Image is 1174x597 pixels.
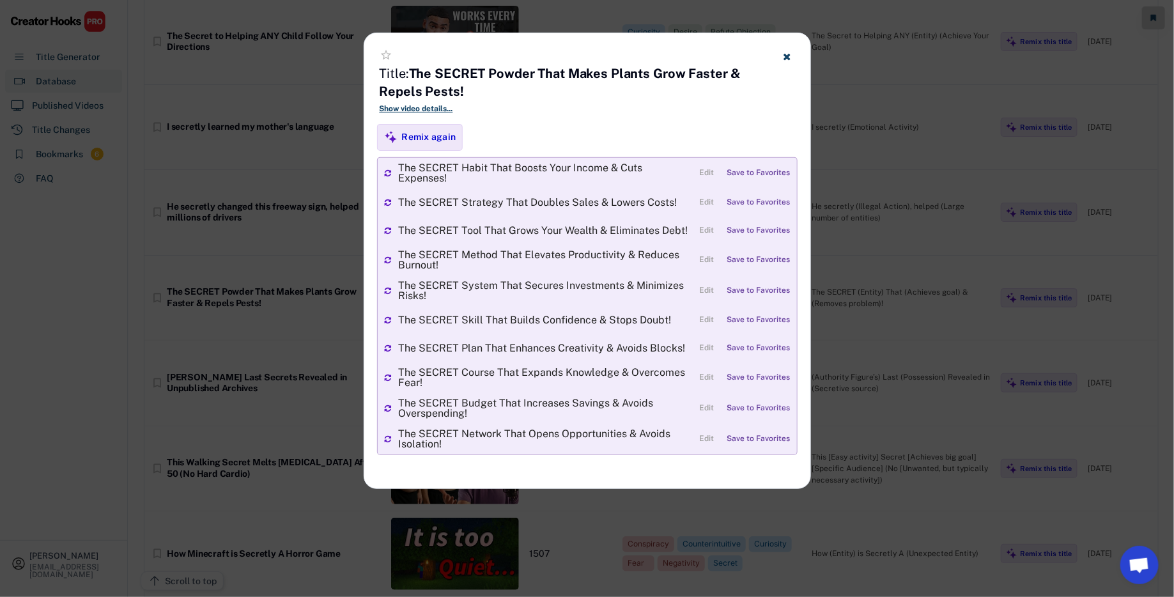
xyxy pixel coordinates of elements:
[399,198,693,208] div: The SECRET Strategy That Doubles Sales & Lowers Costs!
[727,435,791,444] div: Save to Favorites
[1120,546,1159,584] a: Open chat
[727,169,791,178] div: Save to Favorites
[727,226,791,235] div: Save to Favorites
[700,373,714,382] div: Edit
[727,198,791,207] div: Save to Favorites
[727,256,791,265] div: Save to Favorites
[399,429,693,449] div: The SECRET Network That Opens Opportunities & Avoids Isolation!
[727,344,791,353] div: Save to Favorites
[700,256,714,265] div: Edit
[700,286,714,295] div: Edit
[399,250,693,270] div: The SECRET Method That Elevates Productivity & Reduces Burnout!
[727,373,791,382] div: Save to Favorites
[700,404,714,413] div: Edit
[700,344,714,353] div: Edit
[402,131,456,143] div: Remix again
[727,316,791,325] div: Save to Favorites
[700,169,714,178] div: Edit
[399,226,693,236] div: The SECRET Tool That Grows Your Wealth & Eliminates Debt!
[380,49,392,61] button: star_border
[399,281,693,301] div: The SECRET System That Secures Investments & Minimizes Risks!
[384,130,398,144] img: MagicMajor%20%28Purple%29.svg
[700,316,714,325] div: Edit
[380,66,745,99] strong: The SECRET Powder That Makes Plants Grow Faster & Repels Pests!
[399,343,693,353] div: The SECRET Plan That Enhances Creativity & Avoids Blocks!
[700,226,714,235] div: Edit
[727,404,791,413] div: Save to Favorites
[380,104,795,114] div: Show video details...
[399,368,693,388] div: The SECRET Course That Expands Knowledge & Overcomes Fear!
[399,398,693,419] div: The SECRET Budget That Increases Savings & Avoids Overspending!
[700,198,714,207] div: Edit
[399,163,693,183] div: The SECRET Habit That Boosts Your Income & Cuts Expenses!
[399,315,693,325] div: The SECRET Skill That Builds Confidence & Stops Doubt!
[380,65,763,100] h4: Title:
[727,286,791,295] div: Save to Favorites
[700,435,714,444] div: Edit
